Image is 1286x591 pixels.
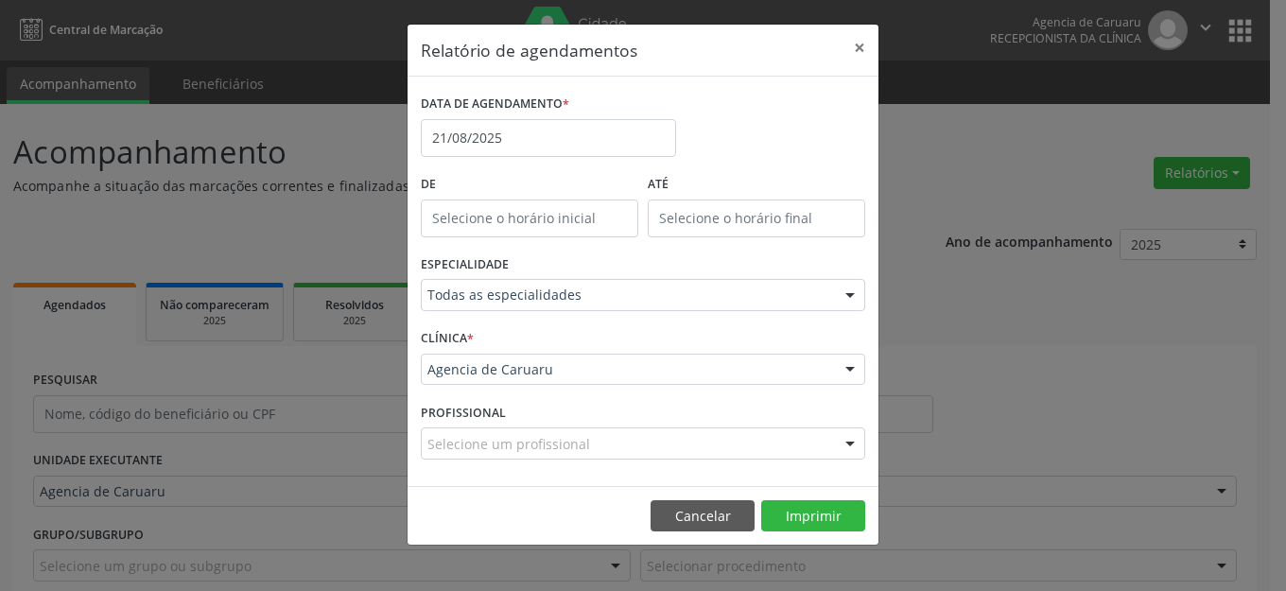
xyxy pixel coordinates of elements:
[427,286,826,304] span: Todas as especialidades
[421,119,676,157] input: Selecione uma data ou intervalo
[841,25,878,71] button: Close
[648,200,865,237] input: Selecione o horário final
[648,170,865,200] label: ATÉ
[421,38,637,62] h5: Relatório de agendamentos
[427,360,826,379] span: Agencia de Caruaru
[427,434,590,454] span: Selecione um profissional
[421,200,638,237] input: Selecione o horário inicial
[421,170,638,200] label: De
[651,500,755,532] button: Cancelar
[421,251,509,280] label: ESPECIALIDADE
[761,500,865,532] button: Imprimir
[421,324,474,354] label: CLÍNICA
[421,90,569,119] label: DATA DE AGENDAMENTO
[421,398,506,427] label: PROFISSIONAL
